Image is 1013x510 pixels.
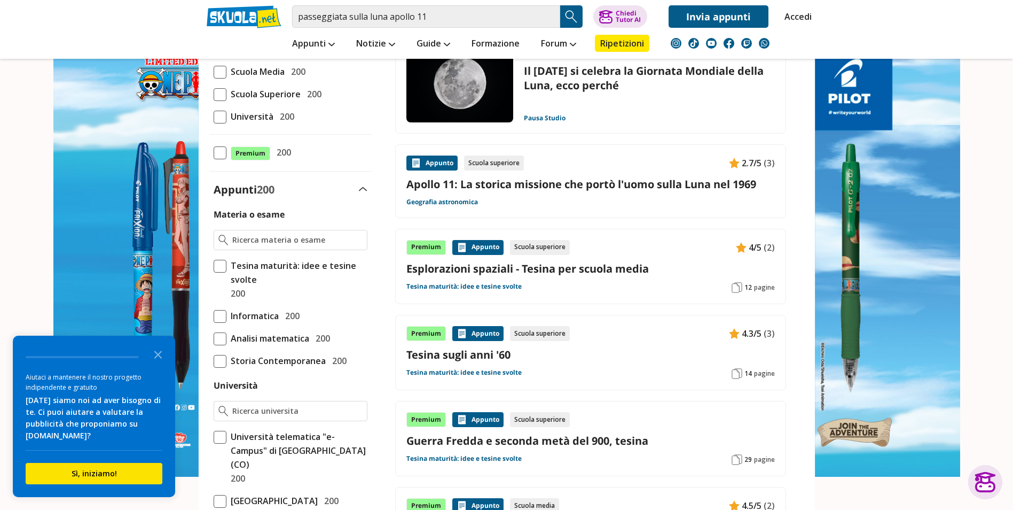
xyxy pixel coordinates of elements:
[524,114,566,122] a: Pausa Studio
[214,182,274,197] label: Appunti
[13,336,175,497] div: Survey
[406,347,775,362] a: Tesina sugli anni '60
[406,368,522,377] a: Tesina maturità: idee e tesine svolte
[764,327,775,341] span: (3)
[226,331,309,345] span: Analisi matematica
[616,10,641,23] div: Chiedi Tutor AI
[359,187,367,191] img: Apri e chiudi sezione
[292,5,560,28] input: Cerca appunti, riassunti o versioni
[759,38,769,49] img: WhatsApp
[226,87,301,101] span: Scuola Superiore
[406,177,775,191] a: Apollo 11: La storica missione che portò l'uomo sulla Luna nel 1969
[218,406,229,416] img: Ricerca universita
[328,354,347,368] span: 200
[744,369,752,378] span: 14
[706,38,717,49] img: youtube
[736,242,747,253] img: Appunti contenuto
[452,326,504,341] div: Appunto
[406,261,775,276] a: Esplorazioni spaziali - Tesina per scuola media
[742,327,761,341] span: 4.3/5
[741,38,752,49] img: twitch
[732,454,742,465] img: Pagine
[406,434,775,448] a: Guerra Fredda e seconda metà del 900, tesina
[26,463,162,484] button: Sì, iniziamo!
[754,283,775,292] span: pagine
[457,242,467,253] img: Appunti contenuto
[406,326,446,341] div: Premium
[595,35,649,52] a: Ripetizioni
[289,35,337,54] a: Appunti
[744,455,752,464] span: 29
[406,282,522,291] a: Tesina maturità: idee e tesine svolte
[669,5,768,28] a: Invia appunti
[276,110,294,123] span: 200
[524,64,764,92] a: Il [DATE] si celebra la Giornata Mondiale della Luna, ecco perché
[406,156,458,171] div: Appunto
[226,354,326,368] span: Storia Contemporanea
[452,412,504,427] div: Appunto
[742,156,761,170] span: 2.7/5
[214,380,258,391] label: Università
[732,368,742,379] img: Pagine
[510,240,570,255] div: Scuola superiore
[281,309,300,323] span: 200
[729,158,740,168] img: Appunti contenuto
[563,9,579,25] img: Cerca appunti, riassunti o versioni
[749,241,761,254] span: 4/5
[226,65,285,79] span: Scuola Media
[764,241,775,254] span: (2)
[406,42,513,122] img: Immagine news
[744,283,752,292] span: 12
[226,287,245,300] span: 200
[406,240,446,255] div: Premium
[671,38,681,49] img: instagram
[754,369,775,378] span: pagine
[26,372,162,392] div: Aiutaci a mantenere il nostro progetto indipendente e gratuito
[732,282,742,293] img: Pagine
[257,182,274,197] span: 200
[688,38,699,49] img: tiktok
[303,87,321,101] span: 200
[754,455,775,464] span: pagine
[464,156,524,171] div: Scuola superiore
[510,326,570,341] div: Scuola superiore
[724,38,734,49] img: facebook
[226,259,367,287] span: Tesina maturità: idee e tesine svolte
[469,35,522,54] a: Formazione
[226,472,245,485] span: 200
[272,145,291,159] span: 200
[226,309,279,323] span: Informatica
[510,412,570,427] div: Scuola superiore
[232,406,362,416] input: Ricerca universita
[218,235,229,245] img: Ricerca materia o esame
[287,65,305,79] span: 200
[231,146,270,160] span: Premium
[311,331,330,345] span: 200
[414,35,453,54] a: Guide
[764,156,775,170] span: (3)
[214,208,285,220] label: Materia o esame
[560,5,583,28] button: Search Button
[457,414,467,425] img: Appunti contenuto
[784,5,807,28] a: Accedi
[406,454,522,463] a: Tesina maturità: idee e tesine svolte
[226,110,273,123] span: Università
[406,412,446,427] div: Premium
[457,328,467,339] img: Appunti contenuto
[538,35,579,54] a: Forum
[411,158,421,168] img: Appunti contenuto
[232,235,362,245] input: Ricerca materia o esame
[593,5,647,28] button: ChiediTutor AI
[452,240,504,255] div: Appunto
[729,328,740,339] img: Appunti contenuto
[226,494,318,508] span: [GEOGRAPHIC_DATA]
[147,343,169,365] button: Close the survey
[226,430,367,472] span: Università telematica "e-Campus" di [GEOGRAPHIC_DATA] (CO)
[406,198,478,206] a: Geografia astronomica
[26,395,162,442] div: [DATE] siamo noi ad aver bisogno di te. Ci puoi aiutare a valutare la pubblicità che proponiamo s...
[354,35,398,54] a: Notizie
[320,494,339,508] span: 200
